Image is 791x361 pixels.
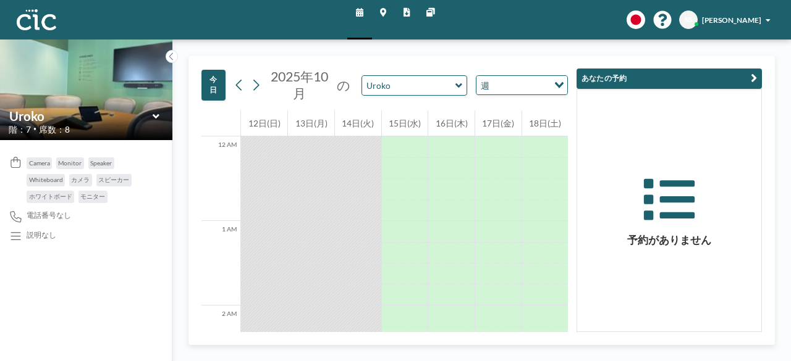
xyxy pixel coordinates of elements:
[17,9,56,30] img: organization-logo
[476,76,568,95] div: Search for option
[335,110,381,137] div: 14日(火)
[702,15,761,25] span: [PERSON_NAME]
[201,221,240,305] div: 1 AM
[271,68,328,101] span: 2025年10月
[479,78,492,93] span: 週
[428,110,475,137] div: 16日(木)
[493,78,548,93] input: Search for option
[27,231,56,240] div: 説明なし
[685,15,692,25] span: SS
[9,124,31,135] span: 階：7
[475,110,522,137] div: 17日(金)
[39,124,70,135] span: 席数：8
[522,110,569,137] div: 18日(土)
[9,109,153,123] input: Uroko
[241,110,287,137] div: 12日(日)
[98,176,129,183] span: スピーカー
[29,193,72,200] span: ホワイトボード
[288,110,334,137] div: 13日(月)
[577,233,761,246] h3: 予約がありません
[80,193,105,200] span: モニター
[29,159,50,167] span: Camera
[27,211,71,220] span: 電話番号なし
[33,126,36,133] span: •
[29,176,63,183] span: Whiteboard
[58,159,82,167] span: Monitor
[201,70,225,101] button: 今日
[71,176,90,183] span: カメラ
[362,76,456,95] input: Uroko
[90,159,112,167] span: Speaker
[577,68,762,89] button: あなたの予約
[382,110,428,137] div: 15日(水)
[201,136,240,221] div: 12 AM
[337,77,350,94] span: の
